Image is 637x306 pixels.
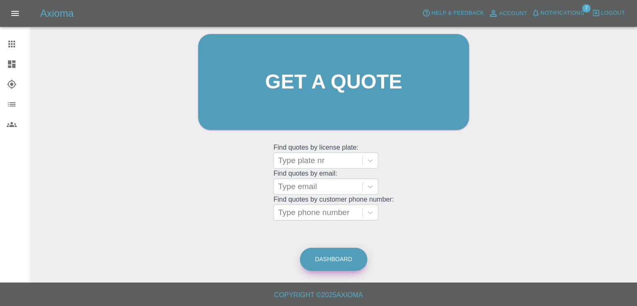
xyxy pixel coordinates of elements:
button: Help & Feedback [420,7,486,20]
h6: Copyright © 2025 Axioma [7,289,630,301]
span: Logout [601,8,625,18]
button: Logout [590,7,627,20]
span: Help & Feedback [431,8,484,18]
button: Notifications [529,7,586,20]
grid: Find quotes by customer phone number: [273,196,394,220]
h5: Axioma [40,7,74,20]
a: Account [486,7,529,20]
span: 7 [582,4,591,13]
a: Dashboard [300,248,367,271]
span: Notifications [541,8,584,18]
grid: Find quotes by license plate: [273,144,394,169]
button: Open drawer [5,3,25,23]
a: Get a quote [198,34,469,130]
grid: Find quotes by email: [273,170,394,194]
span: Account [499,9,527,18]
